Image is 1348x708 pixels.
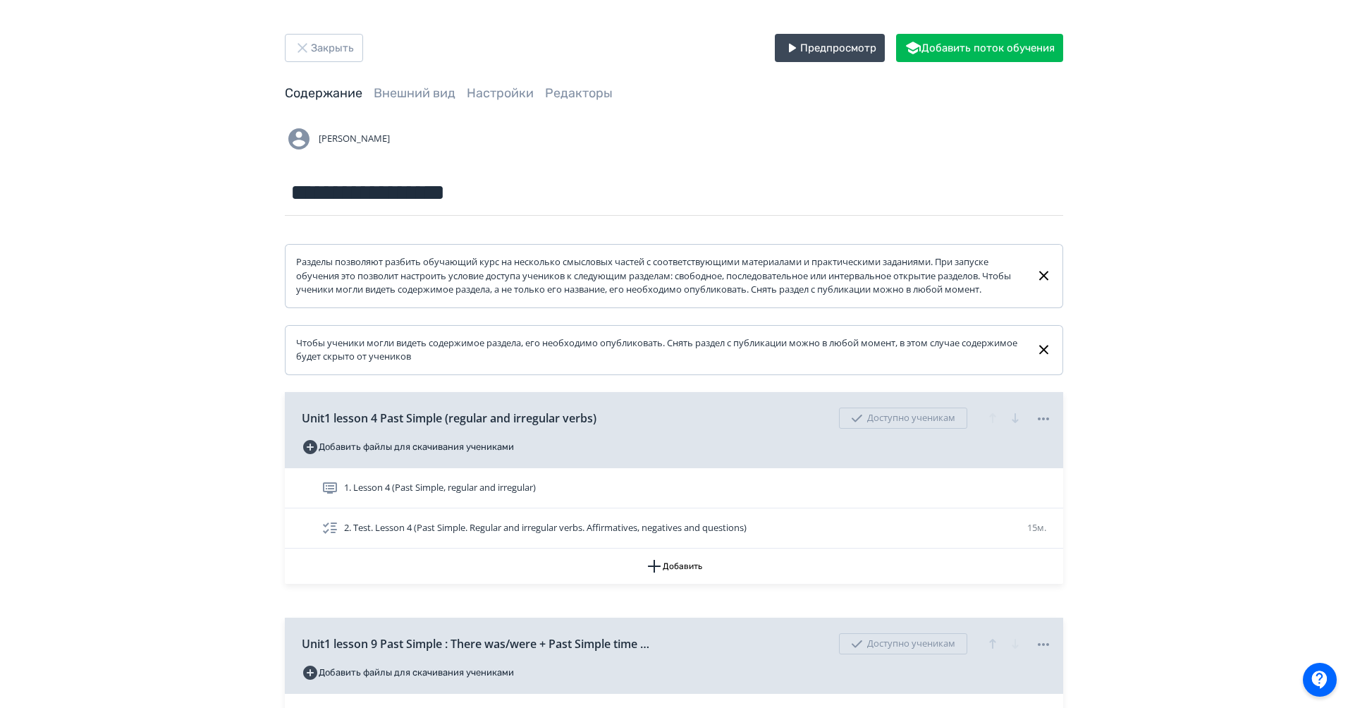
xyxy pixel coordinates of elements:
[344,481,536,495] span: 1. Lesson 4 (Past Simple, regular and irregular)
[285,85,362,101] a: Содержание
[296,255,1024,297] div: Разделы позволяют разбить обучающий курс на несколько смысловых частей с соответствующими материа...
[302,661,514,684] button: Добавить файлы для скачивания учениками
[302,635,654,652] span: Unit1 lesson 9 Past Simple : There was/were + Past Simple time expressions
[839,633,967,654] div: Доступно ученикам
[285,34,363,62] button: Закрыть
[285,508,1063,549] div: 2. Test. Lesson 4 (Past Simple. Regular and irregular verbs. Affirmatives, negatives and question...
[344,521,747,535] span: 2. Test. Lesson 4 (Past Simple. Regular and irregular verbs. Affirmatives, negatives and questions)
[296,336,1024,364] div: Чтобы ученики могли видеть содержимое раздела, его необходимо опубликовать. Снять раздел с публик...
[839,408,967,429] div: Доступно ученикам
[896,34,1063,62] button: Добавить поток обучения
[467,85,534,101] a: Настройки
[1027,521,1046,534] span: 15м.
[545,85,613,101] a: Редакторы
[319,132,390,146] span: [PERSON_NAME]
[285,549,1063,584] button: Добавить
[302,436,514,458] button: Добавить файлы для скачивания учениками
[775,34,885,62] button: Предпросмотр
[374,85,455,101] a: Внешний вид
[302,410,596,427] span: Unit1 lesson 4 Past Simple (regular and irregular verbs)
[285,468,1063,508] div: 1. Lesson 4 (Past Simple, regular and irregular)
